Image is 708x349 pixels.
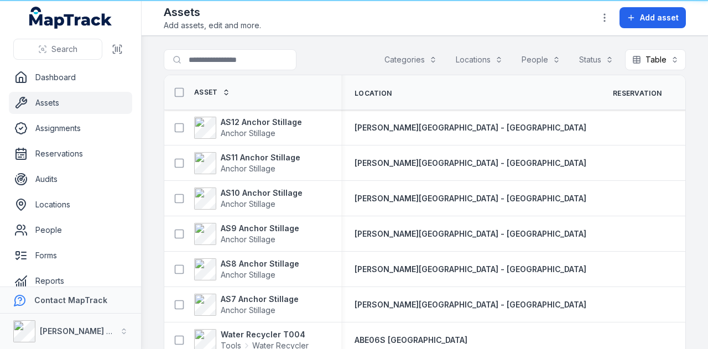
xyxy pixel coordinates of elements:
strong: AS8 Anchor Stillage [221,258,299,269]
a: AS10 Anchor StillageAnchor Stillage [194,187,303,210]
a: Reservations [9,143,132,165]
span: [PERSON_NAME][GEOGRAPHIC_DATA] - [GEOGRAPHIC_DATA] [355,123,586,132]
a: AS7 Anchor StillageAnchor Stillage [194,294,299,316]
button: Add asset [619,7,686,28]
a: [PERSON_NAME][GEOGRAPHIC_DATA] - [GEOGRAPHIC_DATA] [355,264,586,275]
a: [PERSON_NAME][GEOGRAPHIC_DATA] - [GEOGRAPHIC_DATA] [355,299,586,310]
a: Assets [9,92,132,114]
a: MapTrack [29,7,112,29]
a: ABE06S [GEOGRAPHIC_DATA] [355,335,467,346]
button: Search [13,39,102,60]
a: Audits [9,168,132,190]
strong: AS11 Anchor Stillage [221,152,300,163]
strong: AS7 Anchor Stillage [221,294,299,305]
a: Dashboard [9,66,132,88]
h2: Assets [164,4,261,20]
span: [PERSON_NAME][GEOGRAPHIC_DATA] - [GEOGRAPHIC_DATA] [355,229,586,238]
strong: [PERSON_NAME] Group [40,326,131,336]
a: Forms [9,244,132,267]
a: Reports [9,270,132,292]
button: People [514,49,568,70]
strong: Water Recycler T004 [221,329,309,340]
span: Anchor Stillage [221,305,275,315]
a: AS12 Anchor StillageAnchor Stillage [194,117,302,139]
a: [PERSON_NAME][GEOGRAPHIC_DATA] - [GEOGRAPHIC_DATA] [355,193,586,204]
span: [PERSON_NAME][GEOGRAPHIC_DATA] - [GEOGRAPHIC_DATA] [355,264,586,274]
span: Anchor Stillage [221,235,275,244]
span: Location [355,89,392,98]
span: Reservation [613,89,662,98]
span: [PERSON_NAME][GEOGRAPHIC_DATA] - [GEOGRAPHIC_DATA] [355,158,586,168]
strong: AS9 Anchor Stillage [221,223,299,234]
strong: AS10 Anchor Stillage [221,187,303,199]
span: ABE06S [GEOGRAPHIC_DATA] [355,335,467,345]
strong: Contact MapTrack [34,295,107,305]
a: AS8 Anchor StillageAnchor Stillage [194,258,299,280]
span: [PERSON_NAME][GEOGRAPHIC_DATA] - [GEOGRAPHIC_DATA] [355,194,586,203]
a: [PERSON_NAME][GEOGRAPHIC_DATA] - [GEOGRAPHIC_DATA] [355,228,586,239]
span: [PERSON_NAME][GEOGRAPHIC_DATA] - [GEOGRAPHIC_DATA] [355,300,586,309]
a: Asset [194,88,230,97]
span: Anchor Stillage [221,164,275,173]
span: Anchor Stillage [221,199,275,209]
span: Anchor Stillage [221,270,275,279]
span: Add assets, edit and more. [164,20,261,31]
a: AS9 Anchor StillageAnchor Stillage [194,223,299,245]
strong: AS12 Anchor Stillage [221,117,302,128]
span: Anchor Stillage [221,128,275,138]
a: AS11 Anchor StillageAnchor Stillage [194,152,300,174]
span: Search [51,44,77,55]
a: Locations [9,194,132,216]
a: Assignments [9,117,132,139]
a: [PERSON_NAME][GEOGRAPHIC_DATA] - [GEOGRAPHIC_DATA] [355,122,586,133]
button: Status [572,49,621,70]
span: Asset [194,88,218,97]
button: Locations [449,49,510,70]
button: Categories [377,49,444,70]
a: [PERSON_NAME][GEOGRAPHIC_DATA] - [GEOGRAPHIC_DATA] [355,158,586,169]
span: Add asset [640,12,679,23]
button: Table [625,49,686,70]
a: People [9,219,132,241]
